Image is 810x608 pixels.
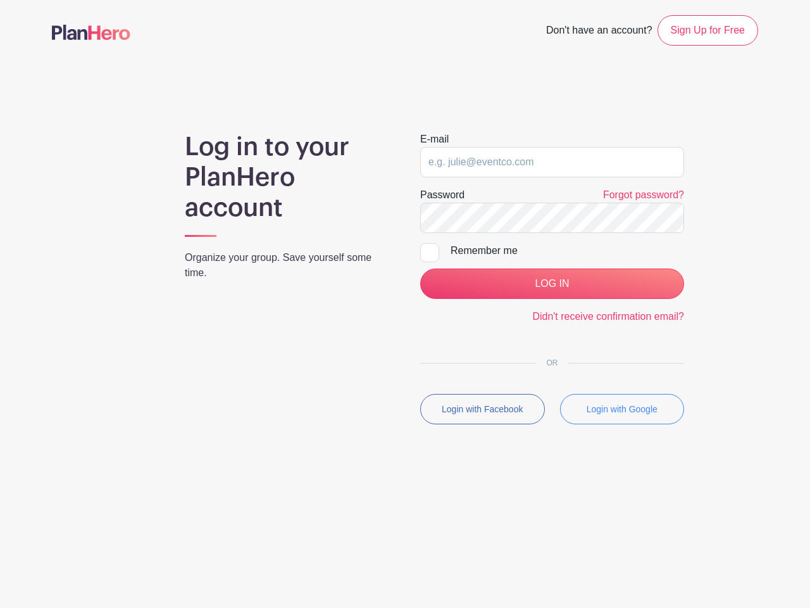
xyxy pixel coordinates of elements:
a: Didn't receive confirmation email? [532,311,684,322]
button: Login with Google [560,394,685,424]
div: Remember me [451,243,684,258]
span: OR [537,358,568,367]
a: Sign Up for Free [657,15,758,46]
img: logo-507f7623f17ff9eddc593b1ce0a138ce2505c220e1c5a4e2b4648c50719b7d32.svg [52,25,130,40]
a: Forgot password? [603,189,684,200]
label: Password [420,187,464,203]
button: Login with Facebook [420,394,545,424]
small: Login with Facebook [442,404,523,414]
p: Organize your group. Save yourself some time. [185,250,390,281]
label: E-mail [420,132,449,147]
span: Don't have an account? [546,18,652,46]
input: e.g. julie@eventco.com [420,147,684,177]
h1: Log in to your PlanHero account [185,132,390,223]
small: Login with Google [587,404,657,414]
input: LOG IN [420,269,684,299]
